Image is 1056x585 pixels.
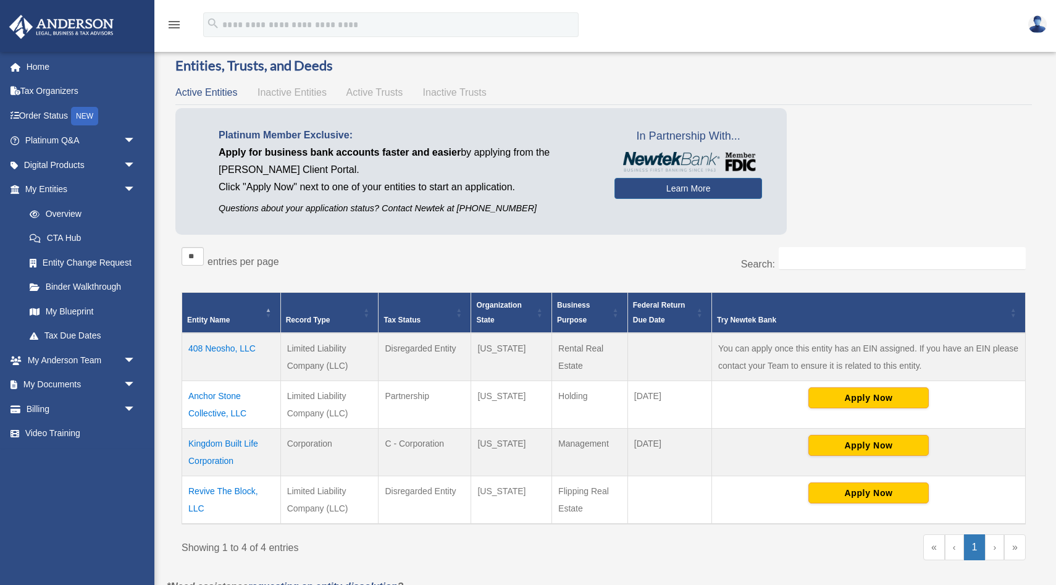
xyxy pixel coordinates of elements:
a: First [923,534,945,560]
td: Anchor Stone Collective, LLC [182,381,281,429]
a: Video Training [9,421,154,446]
td: [US_STATE] [471,429,552,476]
span: Tax Status [383,316,421,324]
p: Questions about your application status? Contact Newtek at [PHONE_NUMBER] [219,201,596,216]
i: menu [167,17,182,32]
td: Management [552,429,628,476]
th: Federal Return Due Date: Activate to sort [627,293,711,334]
td: You can apply once this entity has an EIN assigned. If you have an EIN please contact your Team t... [712,333,1026,381]
span: Business Purpose [557,301,590,324]
td: Revive The Block, LLC [182,476,281,524]
span: arrow_drop_down [124,177,148,203]
th: Try Newtek Bank : Activate to sort [712,293,1026,334]
button: Apply Now [808,387,929,408]
label: entries per page [207,256,279,267]
a: Home [9,54,154,79]
th: Record Type: Activate to sort [280,293,379,334]
a: Digital Productsarrow_drop_down [9,153,154,177]
td: Flipping Real Estate [552,476,628,524]
td: 408 Neosho, LLC [182,333,281,381]
a: Binder Walkthrough [17,275,148,300]
span: arrow_drop_down [124,397,148,422]
span: arrow_drop_down [124,348,148,373]
a: My Anderson Teamarrow_drop_down [9,348,154,372]
a: Tax Due Dates [17,324,148,348]
span: arrow_drop_down [124,153,148,178]
span: In Partnership With... [614,127,762,146]
td: [DATE] [627,381,711,429]
a: Entity Change Request [17,250,148,275]
p: Platinum Member Exclusive: [219,127,596,144]
div: Try Newtek Bank [717,313,1007,327]
td: [US_STATE] [471,381,552,429]
td: [US_STATE] [471,333,552,381]
td: C - Corporation [379,429,471,476]
td: Limited Liability Company (LLC) [280,381,379,429]
a: CTA Hub [17,226,148,251]
th: Tax Status: Activate to sort [379,293,471,334]
p: Click "Apply Now" next to one of your entities to start an application. [219,179,596,196]
a: My Blueprint [17,299,148,324]
th: Business Purpose: Activate to sort [552,293,628,334]
a: Overview [17,201,142,226]
td: Corporation [280,429,379,476]
button: Apply Now [808,482,929,503]
span: Organization State [476,301,521,324]
img: Anderson Advisors Platinum Portal [6,15,117,39]
span: Active Trusts [346,87,403,98]
td: Limited Liability Company (LLC) [280,476,379,524]
td: [DATE] [627,429,711,476]
i: search [206,17,220,30]
th: Organization State: Activate to sort [471,293,552,334]
div: Showing 1 to 4 of 4 entries [182,534,595,557]
span: Entity Name [187,316,230,324]
a: menu [167,22,182,32]
td: Disregarded Entity [379,333,471,381]
td: Kingdom Built Life Corporation [182,429,281,476]
a: Learn More [614,178,762,199]
span: Federal Return Due Date [633,301,685,324]
span: Record Type [286,316,330,324]
span: Inactive Entities [258,87,327,98]
td: [US_STATE] [471,476,552,524]
td: Holding [552,381,628,429]
td: Rental Real Estate [552,333,628,381]
a: Tax Organizers [9,79,154,104]
h3: Entities, Trusts, and Deeds [175,56,1032,75]
a: My Documentsarrow_drop_down [9,372,154,397]
th: Entity Name: Activate to invert sorting [182,293,281,334]
img: NewtekBankLogoSM.png [621,152,756,172]
a: Billingarrow_drop_down [9,397,154,421]
a: My Entitiesarrow_drop_down [9,177,148,202]
span: arrow_drop_down [124,128,148,154]
div: NEW [71,107,98,125]
span: Apply for business bank accounts faster and easier [219,147,461,158]
p: by applying from the [PERSON_NAME] Client Portal. [219,144,596,179]
td: Limited Liability Company (LLC) [280,333,379,381]
a: Order StatusNEW [9,103,154,128]
a: Platinum Q&Aarrow_drop_down [9,128,154,153]
td: Disregarded Entity [379,476,471,524]
td: Partnership [379,381,471,429]
label: Search: [741,259,775,269]
span: Inactive Trusts [423,87,487,98]
span: Active Entities [175,87,237,98]
img: User Pic [1028,15,1047,33]
span: arrow_drop_down [124,372,148,398]
button: Apply Now [808,435,929,456]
